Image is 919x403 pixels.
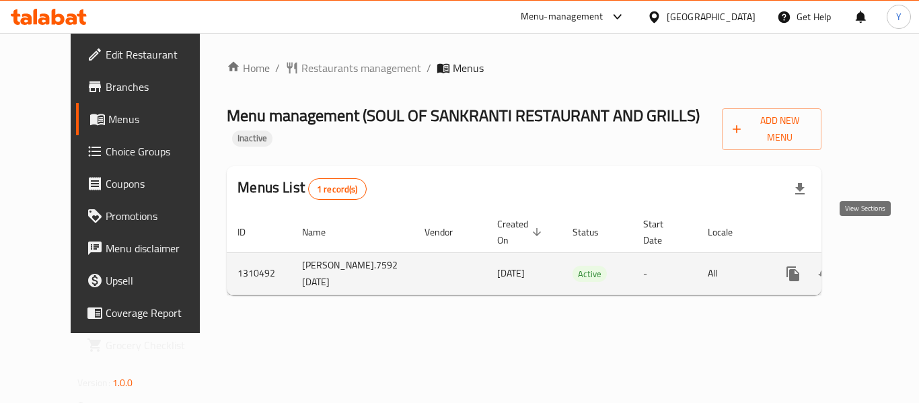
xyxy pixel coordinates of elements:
[106,272,213,289] span: Upsell
[76,329,224,361] a: Grocery Checklist
[106,337,213,353] span: Grocery Checklist
[227,100,700,131] span: Menu management ( SOUL OF SANKRANTI RESTAURANT AND GRILLS )
[76,103,224,135] a: Menus
[301,60,421,76] span: Restaurants management
[521,9,603,25] div: Menu-management
[697,252,766,295] td: All
[809,258,842,290] button: Change Status
[237,178,366,200] h2: Menus List
[308,178,367,200] div: Total records count
[112,374,133,392] span: 1.0.0
[76,232,224,264] a: Menu disclaimer
[232,133,272,144] span: Inactive
[108,111,213,127] span: Menus
[106,208,213,224] span: Promotions
[227,252,291,295] td: 1310492
[453,60,484,76] span: Menus
[227,60,821,76] nav: breadcrumb
[76,264,224,297] a: Upsell
[766,212,917,253] th: Actions
[106,143,213,159] span: Choice Groups
[227,60,270,76] a: Home
[285,60,421,76] a: Restaurants management
[76,135,224,168] a: Choice Groups
[667,9,756,24] div: [GEOGRAPHIC_DATA]
[497,264,525,282] span: [DATE]
[632,252,697,295] td: -
[497,216,546,248] span: Created On
[573,224,616,240] span: Status
[76,71,224,103] a: Branches
[106,79,213,95] span: Branches
[427,60,431,76] li: /
[291,252,414,295] td: [PERSON_NAME].7592 [DATE]
[896,9,902,24] span: Y
[76,38,224,71] a: Edit Restaurant
[733,112,811,146] span: Add New Menu
[106,305,213,321] span: Coverage Report
[106,176,213,192] span: Coupons
[784,173,816,205] div: Export file
[309,183,366,196] span: 1 record(s)
[76,297,224,329] a: Coverage Report
[232,131,272,147] div: Inactive
[708,224,750,240] span: Locale
[302,224,343,240] span: Name
[425,224,470,240] span: Vendor
[722,108,821,150] button: Add New Menu
[106,240,213,256] span: Menu disclaimer
[275,60,280,76] li: /
[106,46,213,63] span: Edit Restaurant
[227,212,917,295] table: enhanced table
[76,200,224,232] a: Promotions
[573,266,607,282] span: Active
[237,224,263,240] span: ID
[77,374,110,392] span: Version:
[777,258,809,290] button: more
[76,168,224,200] a: Coupons
[643,216,681,248] span: Start Date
